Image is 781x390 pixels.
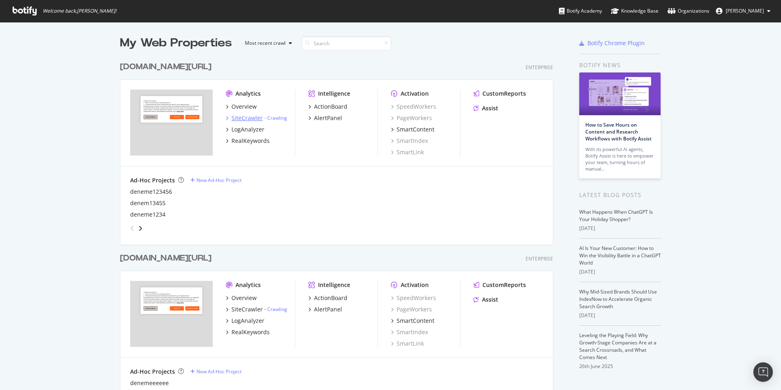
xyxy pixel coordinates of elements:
a: SpeedWorkers [391,103,436,111]
div: Ad-Hoc Projects [130,368,175,376]
a: New Ad-Hoc Project [190,177,242,184]
a: SiteCrawler- Crawling [226,114,287,122]
a: SmartContent [391,125,434,134]
div: New Ad-Hoc Project [196,177,242,184]
a: How to Save Hours on Content and Research Workflows with Botify Assist [585,121,652,142]
button: [PERSON_NAME] [709,4,777,18]
a: Overview [226,294,257,302]
div: AlertPanel [314,114,342,122]
a: Botify Chrome Plugin [579,39,645,47]
a: ActionBoard [308,294,347,302]
a: deneme1234 [130,210,166,219]
a: denemeeeeee [130,379,169,387]
div: CustomReports [482,281,526,289]
a: SmartLink [391,340,424,348]
div: ActionBoard [314,103,347,111]
a: SiteCrawler- Crawling [226,305,287,313]
div: 26th June 2025 [579,363,661,370]
div: Assist [482,296,498,304]
div: Latest Blog Posts [579,191,661,199]
div: SmartIndex [391,328,428,336]
a: Assist [473,104,498,112]
a: RealKeywords [226,328,270,336]
a: ActionBoard [308,103,347,111]
div: My Web Properties [120,35,232,51]
a: RealKeywords [226,137,270,145]
a: LogAnalyzer [226,317,264,325]
a: Crawling [267,306,287,313]
a: SmartIndex [391,137,428,145]
div: Analytics [236,281,261,289]
a: AlertPanel [308,305,342,313]
a: New Ad-Hoc Project [190,368,242,375]
a: PageWorkers [391,114,432,122]
div: Assist [482,104,498,112]
div: CustomReports [482,90,526,98]
div: SmartContent [397,317,434,325]
a: denem13455 [130,199,166,207]
div: RealKeywords [231,137,270,145]
a: Overview [226,103,257,111]
div: Organizations [668,7,709,15]
a: SmartLink [391,148,424,156]
a: Why Mid-Sized Brands Should Use IndexNow to Accelerate Organic Search Growth [579,288,657,310]
div: AlertPanel [314,305,342,313]
div: - [264,114,287,121]
span: Mert Bilgiç [726,7,764,14]
div: Botify Chrome Plugin [587,39,645,47]
div: Botify Academy [559,7,602,15]
a: SmartContent [391,317,434,325]
a: PageWorkers [391,305,432,313]
div: Enterprise [526,255,553,262]
div: angle-left [127,222,137,235]
input: Search [302,36,391,50]
a: AlertPanel [308,114,342,122]
div: Intelligence [318,90,350,98]
div: Overview [231,103,257,111]
a: Crawling [267,114,287,121]
div: SiteCrawler [231,305,263,313]
div: Knowledge Base [611,7,659,15]
a: What Happens When ChatGPT Is Your Holiday Shopper? [579,208,653,223]
div: SiteCrawler [231,114,263,122]
a: CustomReports [473,281,526,289]
div: With its powerful AI agents, Botify Assist is here to empower your team, turning hours of manual… [585,146,654,172]
div: - [264,306,287,313]
div: Ad-Hoc Projects [130,176,175,184]
img: trendyol.com/ro [130,281,213,347]
a: Leveling the Playing Field: Why Growth-Stage Companies Are at a Search Crossroads, and What Comes... [579,332,657,361]
a: Assist [473,296,498,304]
div: Analytics [236,90,261,98]
div: Botify news [579,61,661,70]
span: Welcome back, [PERSON_NAME] ! [43,8,116,14]
div: Activation [401,281,429,289]
div: [DATE] [579,312,661,319]
div: SmartContent [397,125,434,134]
div: Intelligence [318,281,350,289]
div: Overview [231,294,257,302]
div: [DATE] [579,225,661,232]
a: AI Is Your New Customer: How to Win the Visibility Battle in a ChatGPT World [579,245,661,266]
div: [DOMAIN_NAME][URL] [120,252,212,264]
div: New Ad-Hoc Project [196,368,242,375]
a: [DOMAIN_NAME][URL] [120,252,215,264]
div: [DOMAIN_NAME][URL] [120,61,212,73]
a: CustomReports [473,90,526,98]
div: Activation [401,90,429,98]
img: trendyol.com/en [130,90,213,156]
a: [DOMAIN_NAME][URL] [120,61,215,73]
div: [DATE] [579,268,661,276]
a: SpeedWorkers [391,294,436,302]
button: Most recent crawl [238,37,295,50]
a: deneme123456 [130,188,172,196]
div: ActionBoard [314,294,347,302]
